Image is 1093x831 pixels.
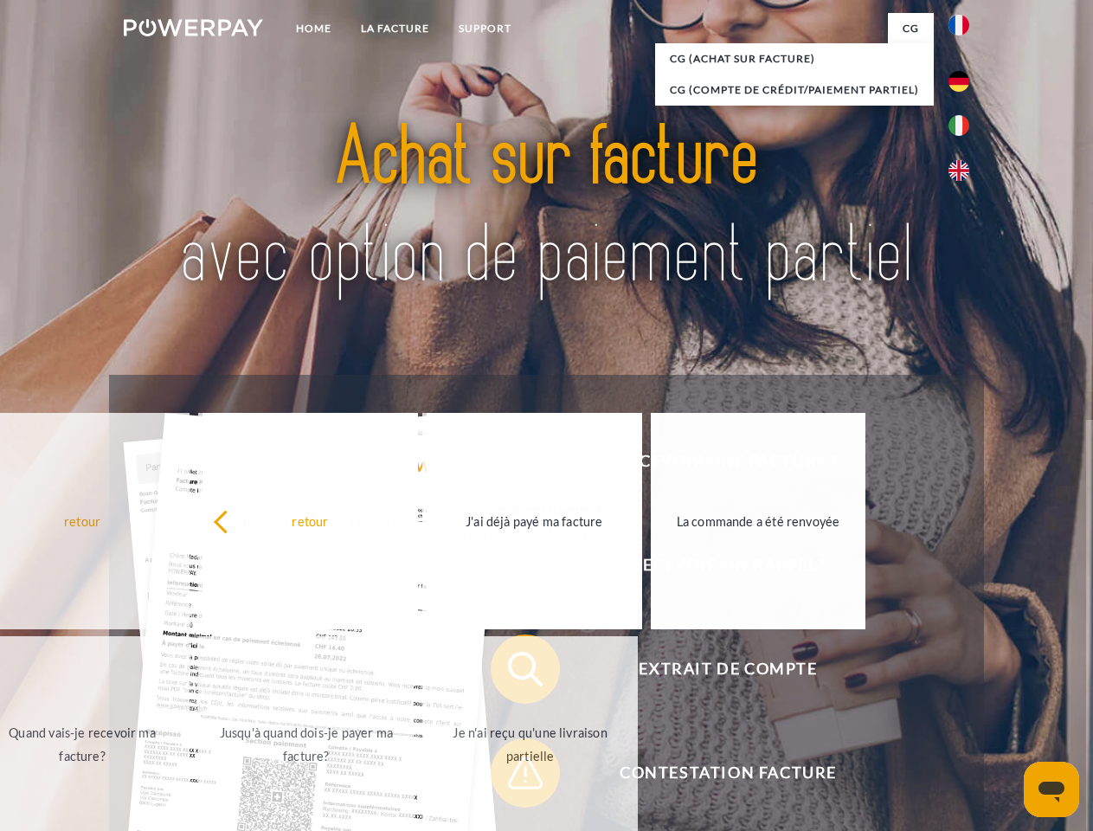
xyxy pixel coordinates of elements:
[281,13,346,44] a: Home
[433,721,627,768] div: Je n'ai reçu qu'une livraison partielle
[655,74,934,106] a: CG (Compte de crédit/paiement partiel)
[124,19,263,36] img: logo-powerpay-white.svg
[661,509,856,532] div: La commande a été renvoyée
[209,721,403,768] div: Jusqu'à quand dois-je payer ma facture?
[655,43,934,74] a: CG (achat sur facture)
[1024,762,1079,817] iframe: Bouton de lancement de la fenêtre de messagerie
[948,115,969,136] img: it
[948,15,969,35] img: fr
[516,738,940,808] span: Contestation Facture
[437,509,632,532] div: J'ai déjà payé ma facture
[346,13,444,44] a: LA FACTURE
[888,13,934,44] a: CG
[444,13,526,44] a: Support
[516,635,940,704] span: Extrait de compte
[165,83,928,332] img: title-powerpay_fr.svg
[948,160,969,181] img: en
[213,509,408,532] div: retour
[491,738,941,808] button: Contestation Facture
[491,635,941,704] button: Extrait de compte
[948,71,969,92] img: de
